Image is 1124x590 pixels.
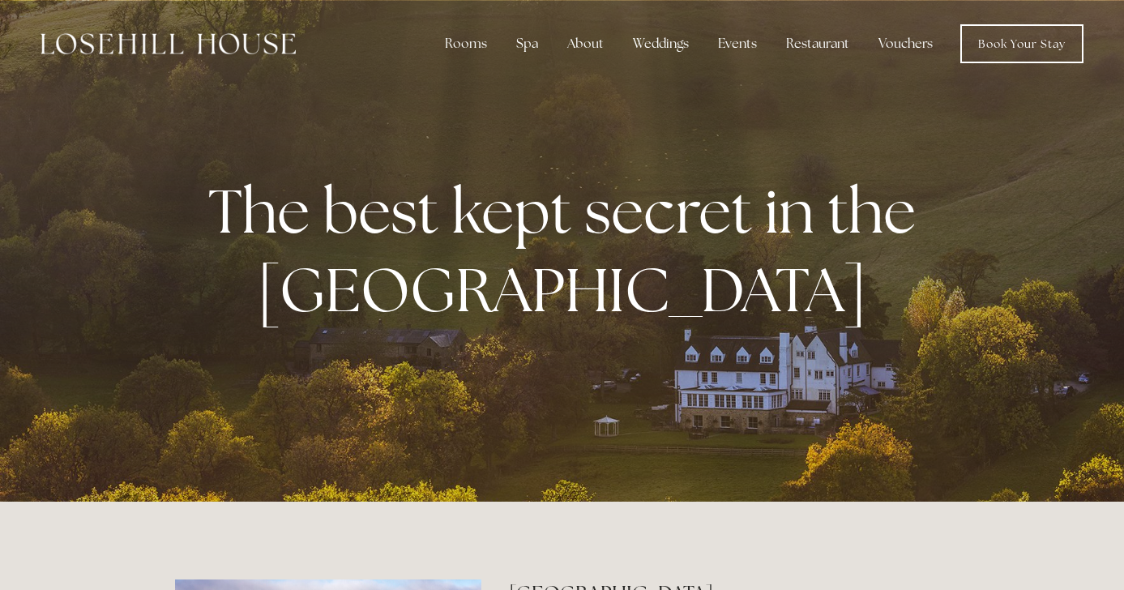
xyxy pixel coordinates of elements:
[432,28,500,60] div: Rooms
[773,28,862,60] div: Restaurant
[208,171,929,330] strong: The best kept secret in the [GEOGRAPHIC_DATA]
[705,28,770,60] div: Events
[865,28,946,60] a: Vouchers
[41,33,296,54] img: Losehill House
[620,28,702,60] div: Weddings
[554,28,617,60] div: About
[960,24,1083,63] a: Book Your Stay
[503,28,551,60] div: Spa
